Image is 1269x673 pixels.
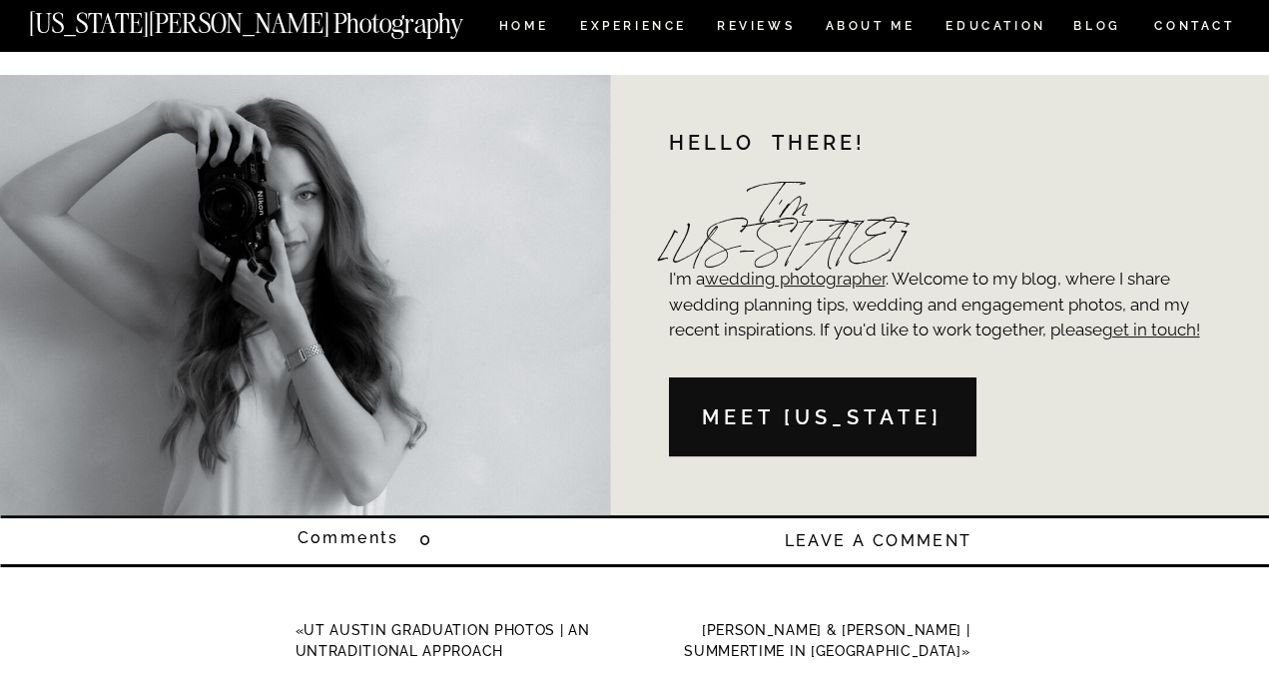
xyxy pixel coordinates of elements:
[671,620,970,662] h3: »
[750,529,972,552] a: LEAVE A COMMENT
[684,622,969,659] a: [PERSON_NAME] & [PERSON_NAME] | Summertime in [GEOGRAPHIC_DATA]
[825,20,916,37] a: ABOUT ME
[298,530,510,552] a: Comments
[296,620,595,662] h3: «
[1073,20,1121,37] a: BLOG
[296,622,590,659] a: UT Austin Graduation Photos | An Untraditional Approach
[669,267,1214,377] p: I'm a . Welcome to my blog, where I share wedding planning tips, wedding and engagement photos, a...
[1153,15,1236,37] a: CONTACT
[29,10,530,27] a: [US_STATE][PERSON_NAME] Photography
[1102,320,1200,339] a: get in touch!
[717,20,792,37] a: REVIEWS
[580,20,685,37] a: Experience
[419,527,503,554] div: 0
[944,20,1048,37] a: EDUCATION
[660,194,907,232] h2: I'm [US_STATE]
[303,13,968,49] h2: Do you have any questions about having a wedding at the courthouse? You can inquire about my avai...
[495,20,552,37] a: HOME
[705,269,886,289] a: wedding photographer
[669,134,1186,158] h1: Hello there!
[677,402,968,434] a: Meet [US_STATE]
